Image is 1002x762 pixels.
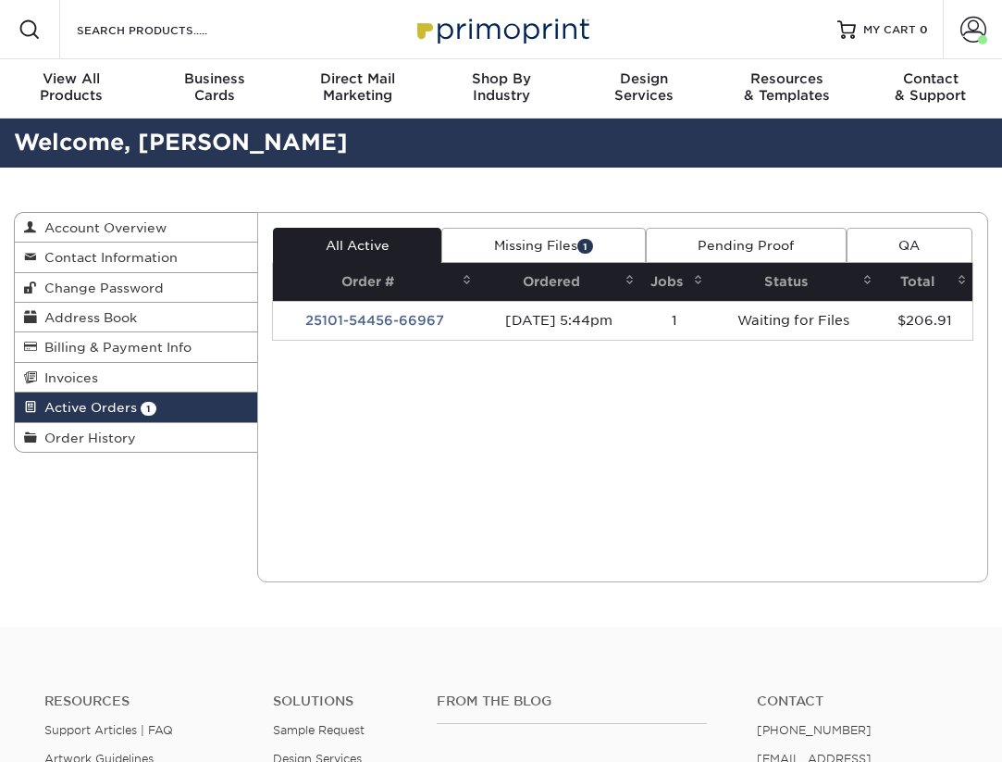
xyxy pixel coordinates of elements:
[429,59,573,119] a: Shop ByIndustry
[716,70,860,104] div: & Templates
[429,70,573,104] div: Industry
[37,340,192,355] span: Billing & Payment Info
[847,228,972,263] a: QA
[143,70,287,104] div: Cards
[640,301,709,340] td: 1
[15,423,257,452] a: Order History
[646,228,847,263] a: Pending Proof
[920,23,928,36] span: 0
[286,70,429,87] span: Direct Mail
[141,402,156,416] span: 1
[15,303,257,332] a: Address Book
[859,70,1002,104] div: & Support
[15,393,257,422] a: Active Orders 1
[44,693,245,709] h4: Resources
[37,250,178,265] span: Contact Information
[640,263,709,301] th: Jobs
[273,693,409,709] h4: Solutions
[441,228,645,263] a: Missing Files1
[859,59,1002,119] a: Contact& Support
[273,228,441,263] a: All Active
[286,59,429,119] a: Direct MailMarketing
[37,220,167,235] span: Account Overview
[143,70,287,87] span: Business
[477,263,640,301] th: Ordered
[37,431,136,445] span: Order History
[878,301,972,340] td: $206.91
[44,723,173,737] a: Support Articles | FAQ
[709,301,878,340] td: Waiting for Files
[577,239,593,253] span: 1
[15,243,257,272] a: Contact Information
[859,70,1002,87] span: Contact
[37,310,137,325] span: Address Book
[429,70,573,87] span: Shop By
[757,693,958,709] a: Contact
[273,263,476,301] th: Order #
[37,400,137,415] span: Active Orders
[709,263,878,301] th: Status
[716,59,860,119] a: Resources& Templates
[573,70,716,87] span: Design
[143,59,287,119] a: BusinessCards
[15,213,257,243] a: Account Overview
[878,263,972,301] th: Total
[273,301,476,340] td: 25101-54456-66967
[15,273,257,303] a: Change Password
[477,301,640,340] td: [DATE] 5:44pm
[409,9,594,49] img: Primoprint
[573,70,716,104] div: Services
[37,370,98,385] span: Invoices
[716,70,860,87] span: Resources
[437,693,707,709] h4: From the Blog
[75,19,255,41] input: SEARCH PRODUCTS.....
[15,363,257,393] a: Invoices
[273,723,365,737] a: Sample Request
[15,332,257,362] a: Billing & Payment Info
[37,281,164,295] span: Change Password
[757,723,872,737] a: [PHONE_NUMBER]
[573,59,716,119] a: DesignServices
[863,22,916,38] span: MY CART
[286,70,429,104] div: Marketing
